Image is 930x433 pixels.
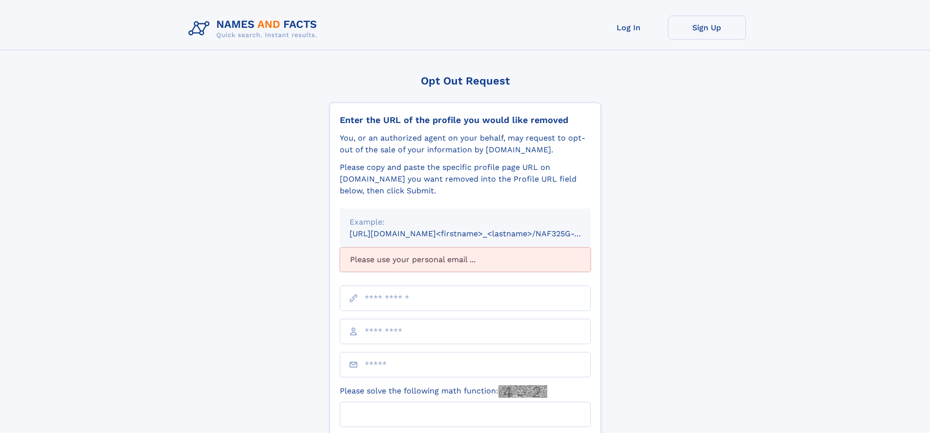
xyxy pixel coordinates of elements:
div: Example: [350,216,581,228]
a: Sign Up [668,16,746,40]
img: Logo Names and Facts [185,16,325,42]
small: [URL][DOMAIN_NAME]<firstname>_<lastname>/NAF325G-xxxxxxxx [350,229,609,238]
div: You, or an authorized agent on your behalf, may request to opt-out of the sale of your informatio... [340,132,591,156]
div: Please use your personal email ... [340,247,591,272]
a: Log In [590,16,668,40]
div: Please copy and paste the specific profile page URL on [DOMAIN_NAME] you want removed into the Pr... [340,162,591,197]
div: Opt Out Request [330,75,601,87]
label: Please solve the following math function: [340,385,547,398]
div: Enter the URL of the profile you would like removed [340,115,591,125]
